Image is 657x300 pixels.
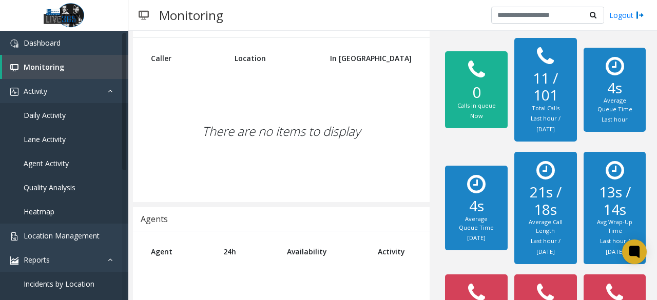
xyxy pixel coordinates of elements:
span: Quality Analysis [24,183,75,192]
div: Avg Wrap-Up Time [594,218,635,235]
h3: Monitoring [154,3,228,28]
h2: 4s [455,197,497,215]
span: Incidents by Location [24,279,94,289]
img: 'icon' [10,64,18,72]
th: In [GEOGRAPHIC_DATA] [322,46,420,71]
span: Monitoring [24,62,64,72]
span: Reports [24,255,50,265]
th: Activity [370,239,420,264]
img: 'icon' [10,88,18,96]
th: 24h [216,239,279,264]
div: Agents [141,212,168,226]
img: pageIcon [139,3,149,28]
div: There are no items to display [143,71,419,192]
span: Daily Activity [24,110,66,120]
small: Now [470,112,483,119]
small: Last hour / [DATE] [531,114,561,133]
div: Total Calls [525,104,566,113]
span: Agent Activity [24,158,69,168]
h2: 21s / 18s [525,184,566,218]
span: Heatmap [24,207,54,216]
h2: 0 [455,83,497,102]
small: Last hour / [DATE] [531,237,561,255]
div: Calls in queue [455,102,497,110]
th: Agent [143,239,216,264]
th: Availability [279,239,370,264]
th: Location [227,46,321,71]
h2: 11 / 101 [525,70,566,104]
small: [DATE] [467,234,486,242]
small: Last hour / [DATE] [600,237,630,255]
span: Dashboard [24,38,61,48]
span: Activity [24,86,47,96]
span: Location Management [24,231,100,241]
th: Caller [143,46,227,71]
span: Lane Activity [24,134,66,144]
div: Average Queue Time [455,215,497,232]
div: Average Queue Time [594,96,635,113]
img: 'icon' [10,232,18,241]
a: Monitoring [2,55,128,79]
img: 'icon' [10,39,18,48]
h2: 13s / 14s [594,184,635,218]
h2: 4s [594,79,635,97]
div: Average Call Length [525,218,566,235]
small: Last hour [602,115,628,123]
a: Logout [609,10,644,21]
img: logout [636,10,644,21]
img: 'icon' [10,256,18,265]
